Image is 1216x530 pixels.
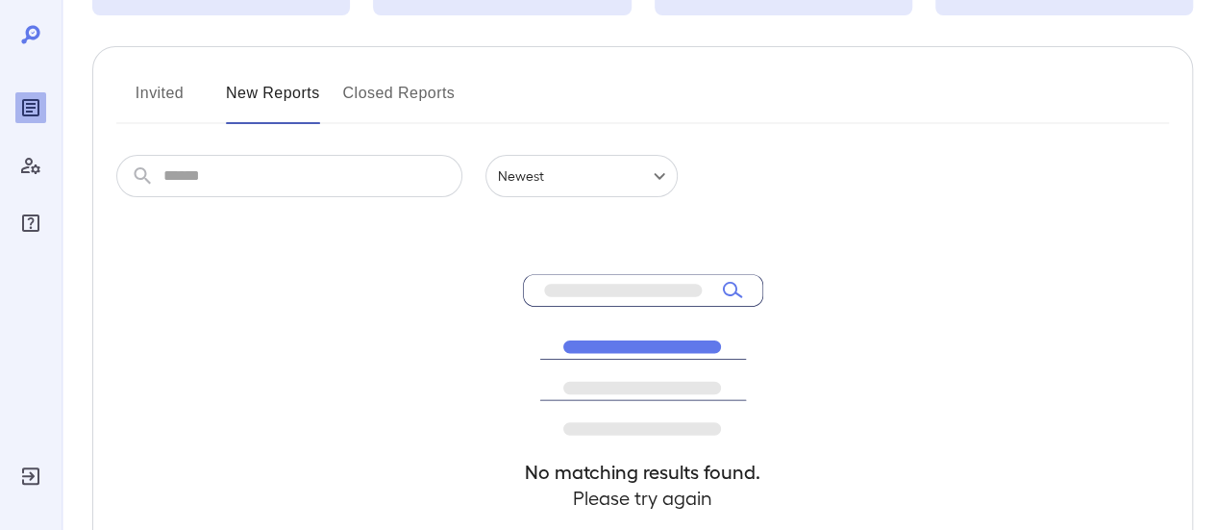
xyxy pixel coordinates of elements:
button: New Reports [226,78,320,124]
div: Reports [15,92,46,123]
div: Newest [485,155,678,197]
button: Invited [116,78,203,124]
h4: Please try again [523,485,763,511]
h4: No matching results found. [523,459,763,485]
div: FAQ [15,208,46,239]
button: Closed Reports [343,78,456,124]
div: Manage Users [15,150,46,181]
div: Log Out [15,461,46,492]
